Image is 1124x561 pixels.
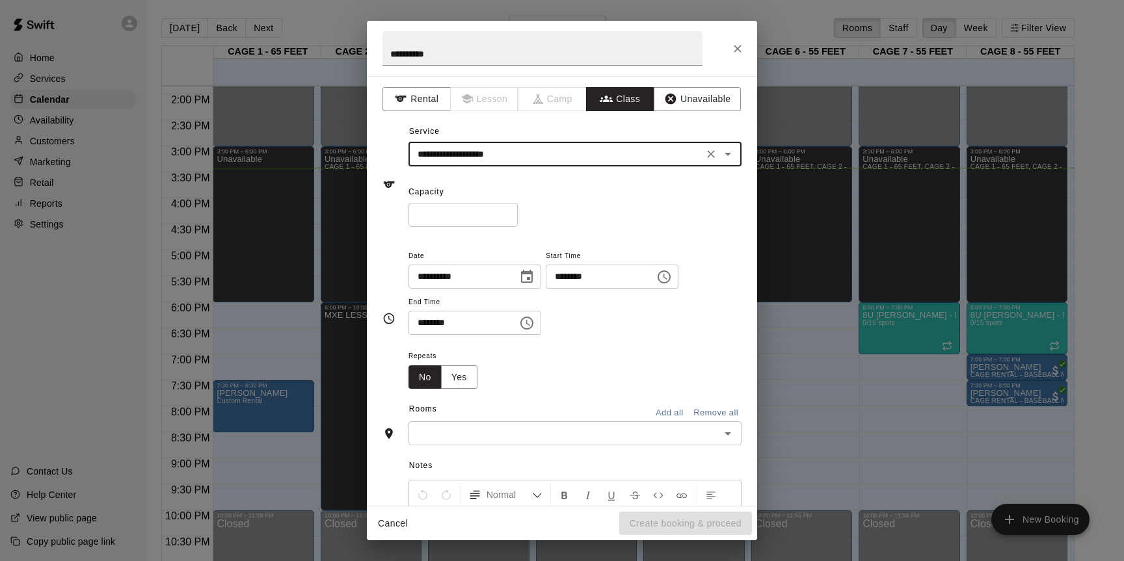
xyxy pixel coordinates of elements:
[554,483,576,506] button: Format Bold
[409,404,437,413] span: Rooms
[408,348,488,365] span: Repeats
[382,427,395,440] svg: Rooms
[690,403,742,423] button: Remove all
[700,483,722,506] button: Left Align
[408,365,477,389] div: outlined button group
[577,483,599,506] button: Format Italics
[412,483,434,506] button: Undo
[671,483,693,506] button: Insert Link
[719,424,737,443] button: Open
[647,483,669,506] button: Insert Code
[408,187,444,196] span: Capacity
[624,483,646,506] button: Format Strikethrough
[487,488,532,501] span: Normal
[441,365,477,389] button: Yes
[702,145,720,163] button: Clear
[651,264,677,290] button: Choose time, selected time is 3:00 PM
[409,127,440,136] span: Service
[463,483,548,506] button: Formatting Options
[408,248,541,265] span: Date
[726,37,749,60] button: Close
[649,403,690,423] button: Add all
[408,365,442,389] button: No
[372,512,414,536] button: Cancel
[654,87,741,111] button: Unavailable
[719,145,737,163] button: Open
[546,248,678,265] span: Start Time
[409,456,742,476] span: Notes
[408,294,541,311] span: End Time
[586,87,654,111] button: Class
[514,264,540,290] button: Choose date, selected date is Aug 11, 2025
[382,312,395,325] svg: Timing
[514,310,540,336] button: Choose time, selected time is 3:30 PM
[382,178,395,191] svg: Service
[518,87,587,111] span: Camps can only be created in the Services page
[600,483,622,506] button: Format Underline
[435,483,457,506] button: Redo
[451,87,519,111] span: Lessons must be created in the Services page first
[382,87,451,111] button: Rental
